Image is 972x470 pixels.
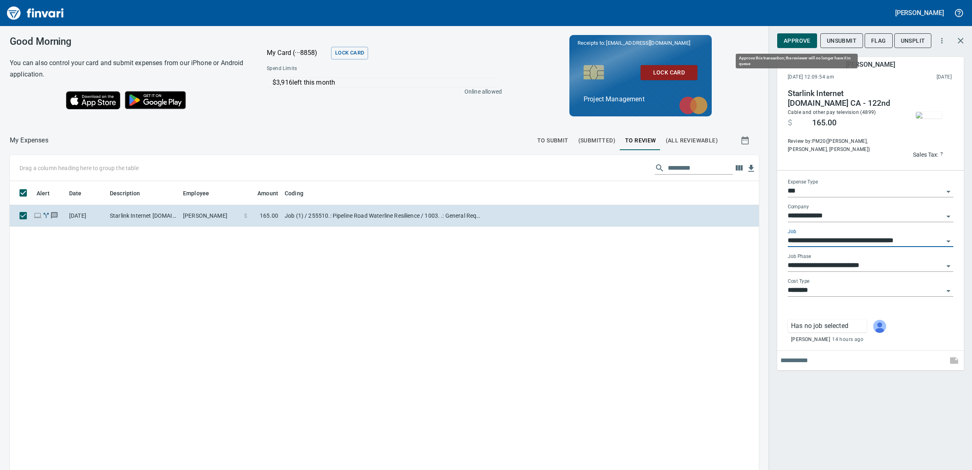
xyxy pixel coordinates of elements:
p: Receipts to: [578,39,704,47]
p: Project Management [584,94,697,104]
p: Sales Tax: [913,151,939,159]
button: Open [943,211,954,222]
p: Online allowed [260,87,502,96]
h6: You can also control your card and submit expenses from our iPhone or Android application. [10,57,246,80]
p: My Card (···8858) [267,48,328,58]
span: Has messages [50,213,59,218]
span: 165.00 [260,212,278,220]
p: Has no job selected [791,321,863,331]
span: Alert [37,188,50,198]
p: $3,916 left this month [272,78,498,87]
nav: breadcrumb [10,136,48,145]
p: My Expenses [10,136,48,145]
span: Lock Card [335,48,364,58]
span: ? [940,150,943,159]
span: (All Reviewable) [666,136,718,146]
span: Split transaction [42,213,50,218]
button: Unsubmit [820,33,863,48]
button: Open [943,186,954,197]
button: Show transactions within a particular date range [733,131,759,150]
h4: Starlink Internet [DOMAIN_NAME] CA - 122nd [788,89,898,108]
span: $ [788,118,792,128]
span: Unable to determine tax [940,150,943,159]
span: This charge was settled by the merchant and appears on the 2025/08/09 statement. [885,73,952,81]
span: Cable and other pay television (4899) [788,109,876,115]
img: Download on the App Store [66,91,120,109]
img: AOh14Gg52IuIfVkUd6elntbNHAEvGIqrhGKKDILQG-b_Hf42r_SzVrUqwHodCq01kVzYivnodYYeTrMlWAIqqJeffOfANy1-f... [873,320,886,333]
span: Lock Card [647,68,691,78]
button: Open [943,285,954,297]
label: Expense Type [788,180,818,185]
span: [DATE] 12:09:54 am [788,73,885,81]
span: Spend Limits [267,65,399,73]
span: Coding [285,188,303,198]
span: To Submit [537,136,569,146]
span: Description [110,188,151,198]
span: Review by: PM20 ([PERSON_NAME], [PERSON_NAME], [PERSON_NAME]) [788,138,898,154]
button: Lock Card [331,47,368,59]
span: 165.00 [812,118,837,128]
td: Starlink Internet [DOMAIN_NAME] CA - 122nd [107,205,180,227]
img: Finvari [5,3,66,23]
p: Drag a column heading here to group the table [20,164,139,172]
span: Online transaction [33,213,42,218]
span: Approve [784,36,811,46]
span: Unsubmit [827,36,856,46]
button: Choose columns to display [733,162,745,174]
button: Sales Tax:? [911,148,945,161]
img: receipts%2Ftapani%2F2025-08-05%2FwRyD7Dpi8Aanou5rLXT8HKXjbai2__Ws2yHpyMbdedr6BQO3Nl.jpg [916,112,942,118]
span: $ [244,212,247,220]
td: [DATE] [66,205,107,227]
span: [EMAIL_ADDRESS][DOMAIN_NAME] [605,39,691,47]
span: Coding [285,188,314,198]
span: To Review [625,136,656,146]
span: Amount [247,188,278,198]
button: Open [943,260,954,272]
button: Approve [777,33,817,48]
span: This records your note into the expense. If you would like to send a message to an employee inste... [944,351,964,370]
label: Cost Type [788,279,810,284]
span: Flag [871,36,886,46]
img: mastercard.svg [675,92,712,118]
span: 14 hours ago [832,336,863,344]
button: Lock Card [641,65,697,80]
button: Open [943,236,954,247]
span: Date [69,188,92,198]
button: Download Table [745,162,757,175]
h5: [PERSON_NAME] [846,60,895,69]
h3: Good Morning [10,36,246,47]
td: [PERSON_NAME] [180,205,241,227]
td: Job (1) / 255510.: Pipeline Road Waterline Resilience / 1003. .: General Requirements / 5: Other [281,205,485,227]
span: [PERSON_NAME] [791,336,830,344]
span: Alert [37,188,60,198]
span: Employee [183,188,220,198]
span: Date [69,188,82,198]
button: Flag [865,33,893,48]
button: More [933,32,951,50]
span: Unsplit [901,36,925,46]
button: Unsplit [894,33,932,48]
span: Description [110,188,140,198]
label: Job [788,230,796,234]
span: (Submitted) [578,136,615,146]
label: Job Phase [788,254,811,259]
button: Close transaction [951,31,970,50]
span: Amount [257,188,278,198]
h5: [PERSON_NAME] [895,9,944,17]
label: Company [788,205,809,210]
span: Employee [183,188,209,198]
button: [PERSON_NAME] [893,7,946,19]
img: Get it on Google Play [120,87,190,114]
